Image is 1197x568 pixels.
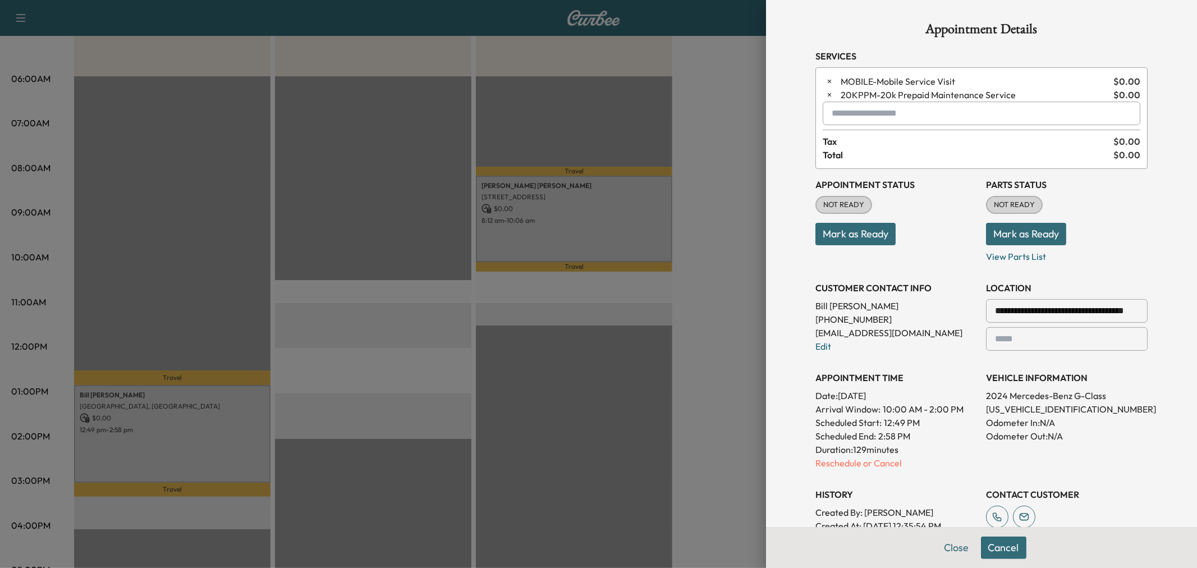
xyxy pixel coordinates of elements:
[815,223,896,245] button: Mark as Ready
[986,281,1148,295] h3: LOCATION
[815,402,977,416] p: Arrival Window:
[815,488,977,501] h3: History
[981,537,1026,559] button: Cancel
[823,135,1113,148] span: Tax
[815,371,977,384] h3: APPOINTMENT TIME
[986,402,1148,416] p: [US_VEHICLE_IDENTIFICATION_NUMBER]
[815,456,977,470] p: Reschedule or Cancel
[815,281,977,295] h3: CUSTOMER CONTACT INFO
[841,75,1109,88] span: Mobile Service Visit
[815,416,882,429] p: Scheduled Start:
[815,443,977,456] p: Duration: 129 minutes
[823,148,1113,162] span: Total
[817,199,871,210] span: NOT READY
[986,416,1148,429] p: Odometer In: N/A
[841,88,1109,102] span: 20k Prepaid Maintenance Service
[815,326,977,340] p: [EMAIL_ADDRESS][DOMAIN_NAME]
[815,299,977,313] p: Bill [PERSON_NAME]
[815,506,977,519] p: Created By : [PERSON_NAME]
[815,429,876,443] p: Scheduled End:
[1113,135,1140,148] span: $ 0.00
[986,178,1148,191] h3: Parts Status
[815,313,977,326] p: [PHONE_NUMBER]
[815,178,977,191] h3: Appointment Status
[986,429,1148,443] p: Odometer Out: N/A
[815,519,977,533] p: Created At : [DATE] 12:35:54 PM
[878,429,910,443] p: 2:58 PM
[1113,148,1140,162] span: $ 0.00
[884,416,920,429] p: 12:49 PM
[815,22,1148,40] h1: Appointment Details
[986,371,1148,384] h3: VEHICLE INFORMATION
[987,199,1042,210] span: NOT READY
[986,245,1148,263] p: View Parts List
[815,49,1148,63] h3: Services
[883,402,964,416] span: 10:00 AM - 2:00 PM
[1113,75,1140,88] span: $ 0.00
[815,341,831,352] a: Edit
[986,223,1066,245] button: Mark as Ready
[1113,88,1140,102] span: $ 0.00
[937,537,976,559] button: Close
[986,389,1148,402] p: 2024 Mercedes-Benz G-Class
[815,389,977,402] p: Date: [DATE]
[986,488,1148,501] h3: CONTACT CUSTOMER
